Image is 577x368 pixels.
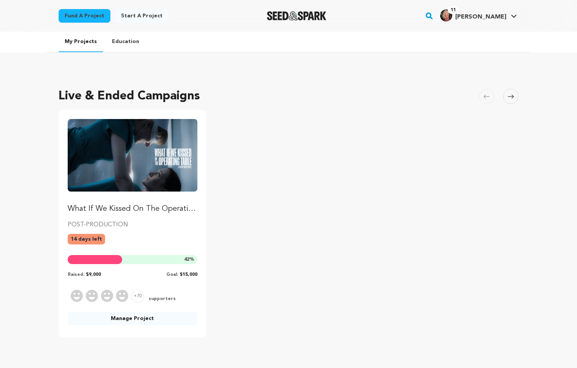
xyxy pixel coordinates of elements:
img: Supporter Image [116,290,128,302]
span: $15,000 [180,272,197,277]
p: POST-PRODUCTION [68,220,197,229]
p: 14 days left [68,234,105,244]
span: Goal: [166,272,178,277]
span: [PERSON_NAME] [455,14,506,20]
a: Manage Project [68,312,197,325]
a: Education [106,32,145,51]
a: Fund What If We Kissed On The Operating Table [68,119,197,214]
a: My Projects [59,32,103,52]
img: Supporter Image [101,290,113,302]
span: supporters [147,296,176,303]
span: Raised: [68,272,84,277]
a: Start a project [115,9,169,23]
p: What If We Kissed On The Operating Table [68,204,197,214]
span: % [184,257,194,263]
img: Supporter Image [71,290,83,302]
span: Sydney M.'s Profile [439,8,518,24]
img: Supporter Image [86,290,98,302]
span: 11 [448,6,459,14]
a: Fund a project [59,9,110,23]
span: $9,000 [86,272,101,277]
img: 87670b56fffde8d3.jpg [440,9,452,22]
a: Sydney M.'s Profile [439,8,518,22]
h2: Live & Ended Campaigns [59,87,200,105]
span: +70 [131,290,144,303]
span: 42 [184,257,189,262]
div: Sydney M.'s Profile [440,9,506,22]
a: Seed&Spark Homepage [267,11,326,20]
img: Seed&Spark Logo Dark Mode [267,11,326,20]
